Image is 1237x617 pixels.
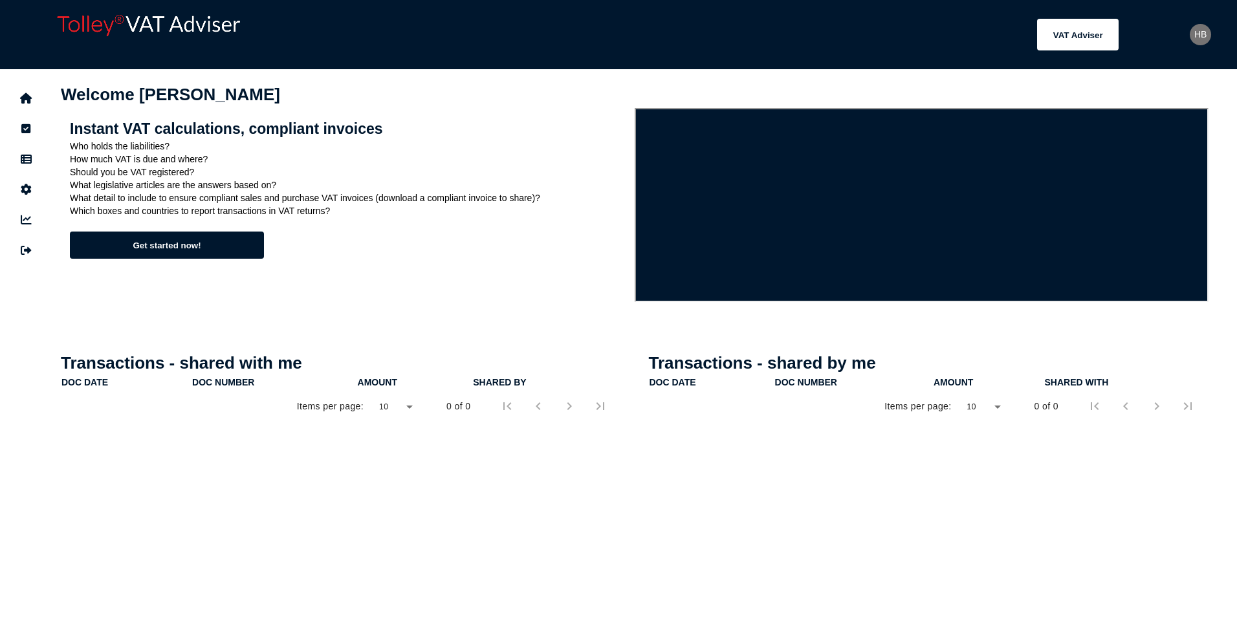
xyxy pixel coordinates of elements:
div: doc number [775,377,837,387]
div: doc number [192,377,254,387]
button: Data manager [12,146,39,173]
button: First page [492,391,523,422]
div: shared with [1044,377,1205,387]
menu: navigate products [283,19,1119,50]
button: First page [1079,391,1110,422]
button: Insights [12,206,39,233]
h1: Transactions - shared with me [61,353,621,373]
p: Who holds the liabilities? [70,141,626,151]
button: Tasks [12,115,39,142]
div: doc date [61,377,108,387]
div: 0 of 0 [1034,400,1058,413]
div: doc date [650,377,774,387]
button: Last page [585,391,616,422]
div: Amount [934,377,973,387]
div: Items per page: [297,400,364,413]
i: Data manager [21,159,32,160]
p: Should you be VAT registered? [70,167,626,177]
p: What legislative articles are the answers based on? [70,180,626,190]
button: Manage settings [12,176,39,203]
button: Previous page [523,391,554,422]
button: Get started now! [70,232,264,259]
iframe: VAT Adviser intro [635,108,1209,302]
div: Items per page: [884,400,951,413]
h1: Welcome [PERSON_NAME] [61,85,1209,105]
button: Shows a dropdown of VAT Advisor options [1037,19,1119,50]
div: 0 of 0 [446,400,470,413]
button: Next page [554,391,585,422]
h2: Instant VAT calculations, compliant invoices [70,120,626,138]
button: Home [12,85,39,112]
div: Amount [358,377,472,387]
div: doc date [650,377,696,387]
button: Next page [1141,391,1172,422]
div: app logo [52,10,277,60]
p: Which boxes and countries to report transactions in VAT returns? [70,206,626,216]
div: doc number [775,377,932,387]
h1: Transactions - shared by me [649,353,1209,373]
button: Sign out [12,237,39,264]
div: shared by [473,377,617,387]
div: Amount [934,377,1044,387]
p: What detail to include to ensure compliant sales and purchase VAT invoices (download a compliant ... [70,193,626,203]
div: shared by [473,377,526,387]
div: doc number [192,377,356,387]
div: Profile settings [1190,24,1211,45]
button: Last page [1172,391,1203,422]
div: Amount [358,377,397,387]
p: How much VAT is due and where? [70,154,626,164]
button: Previous page [1110,391,1141,422]
div: doc date [61,377,191,387]
div: shared with [1044,377,1108,387]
